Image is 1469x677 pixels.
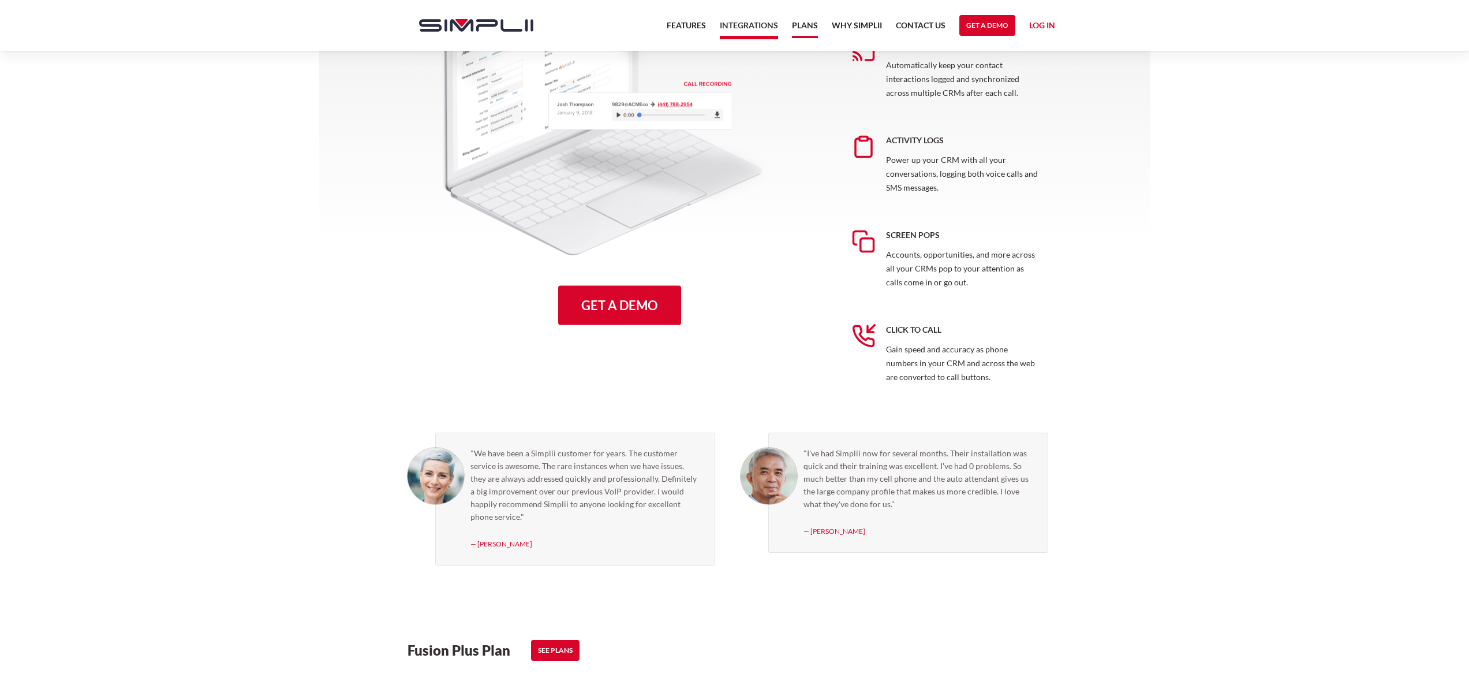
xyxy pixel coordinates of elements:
[667,18,706,39] a: Features
[886,343,1041,384] p: Gain speed and accuracy as phone numbers in your CRM and across the web are converted to call but...
[470,537,701,551] div: — [PERSON_NAME]
[803,447,1034,511] blockquote: "I've had Simplii now for several months. Their installation was quick and their training was exc...
[886,58,1041,100] p: Automatically keep your contact interactions logged and synchronized across multiple CRMs after e...
[1029,18,1055,36] a: Log in
[558,285,681,325] a: Get a Demo
[851,215,1062,310] a: Screen PopsAccounts, opportunities, and more across all your CRMs pop to your attention as calls ...
[851,26,1062,121] a: Multi-sync CRMsAutomatically keep your contact interactions logged and synchronized across multip...
[851,121,1062,215] a: Activity LogsPower up your CRM with all your conversations, logging both voice calls and SMS mess...
[408,642,510,659] h3: Fusion Plus Plan
[419,19,533,32] img: Simplii
[886,153,1041,195] p: Power up your CRM with all your conversations, logging both voice calls and SMS messages.
[832,18,882,39] a: Why Simplii
[886,229,1041,241] h5: Screen Pops
[886,324,1041,336] h5: Click to Call
[896,18,945,39] a: Contact US
[792,18,818,38] a: Plans
[886,135,1041,146] h5: Activity Logs
[886,248,1041,289] p: Accounts, opportunities, and more across all your CRMs pop to your attention as calls come in or ...
[959,15,1015,36] a: Get a Demo
[803,525,1034,538] div: — [PERSON_NAME]
[851,310,1062,405] a: Click to CallGain speed and accuracy as phone numbers in your CRM and across the web are converte...
[470,447,701,523] blockquote: "We have been a Simplii customer for years. The customer service is awesome. The rare instances w...
[720,18,778,39] a: Integrations
[531,640,580,661] a: See Plans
